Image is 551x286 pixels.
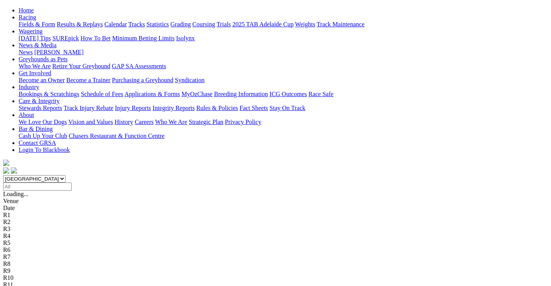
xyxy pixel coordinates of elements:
[3,191,28,197] span: Loading...
[19,126,53,132] a: Bar & Dining
[3,239,548,246] div: R5
[19,70,51,76] a: Get Involved
[3,212,548,219] div: R1
[19,14,36,21] a: Racing
[3,205,548,212] div: Date
[3,183,72,191] input: Select date
[19,84,39,90] a: Industry
[112,77,173,83] a: Purchasing a Greyhound
[3,253,548,260] div: R7
[19,105,62,111] a: Stewards Reports
[69,133,164,139] a: Chasers Restaurant & Function Centre
[181,91,212,97] a: MyOzChase
[189,119,223,125] a: Strategic Plan
[196,105,238,111] a: Rules & Policies
[152,105,195,111] a: Integrity Reports
[19,119,67,125] a: We Love Our Dogs
[81,91,123,97] a: Schedule of Fees
[19,77,65,83] a: Become an Owner
[52,35,79,41] a: SUREpick
[214,91,268,97] a: Breeding Information
[19,63,548,70] div: Greyhounds as Pets
[3,198,548,205] div: Venue
[19,77,548,84] div: Get Involved
[19,35,51,41] a: [DATE] Tips
[66,77,111,83] a: Become a Trainer
[3,219,548,226] div: R2
[176,35,195,41] a: Isolynx
[3,160,9,166] img: logo-grsa-white.png
[216,21,231,28] a: Trials
[308,91,333,97] a: Race Safe
[34,49,83,55] a: [PERSON_NAME]
[19,49,548,56] div: News & Media
[81,35,111,41] a: How To Bet
[19,91,79,97] a: Bookings & Scratchings
[128,21,145,28] a: Tracks
[3,274,548,281] div: R10
[19,119,548,126] div: About
[269,91,307,97] a: ICG Outcomes
[3,267,548,274] div: R9
[19,35,548,42] div: Wagering
[3,233,548,239] div: R4
[11,167,17,174] img: twitter.svg
[147,21,169,28] a: Statistics
[317,21,364,28] a: Track Maintenance
[19,56,67,62] a: Greyhounds as Pets
[19,98,60,104] a: Care & Integrity
[112,63,166,69] a: GAP SA Assessments
[19,146,70,153] a: Login To Blackbook
[19,42,57,48] a: News & Media
[57,21,103,28] a: Results & Replays
[114,119,133,125] a: History
[64,105,113,111] a: Track Injury Rebate
[3,226,548,233] div: R3
[52,63,111,69] a: Retire Your Greyhound
[175,77,204,83] a: Syndication
[3,246,548,253] div: R6
[19,7,34,14] a: Home
[3,260,548,267] div: R8
[19,105,548,112] div: Care & Integrity
[225,119,261,125] a: Privacy Policy
[68,119,113,125] a: Vision and Values
[295,21,315,28] a: Weights
[135,119,154,125] a: Careers
[112,35,174,41] a: Minimum Betting Limits
[192,21,215,28] a: Coursing
[124,91,180,97] a: Applications & Forms
[19,21,548,28] div: Racing
[232,21,294,28] a: 2025 TAB Adelaide Cup
[155,119,187,125] a: Who We Are
[19,133,67,139] a: Cash Up Your Club
[19,21,55,28] a: Fields & Form
[115,105,151,111] a: Injury Reports
[104,21,127,28] a: Calendar
[19,49,33,55] a: News
[19,133,548,140] div: Bar & Dining
[19,28,43,34] a: Wagering
[19,112,34,118] a: About
[19,140,56,146] a: Contact GRSA
[240,105,268,111] a: Fact Sheets
[3,167,9,174] img: facebook.svg
[269,105,305,111] a: Stay On Track
[19,91,548,98] div: Industry
[171,21,191,28] a: Grading
[19,63,51,69] a: Who We Are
